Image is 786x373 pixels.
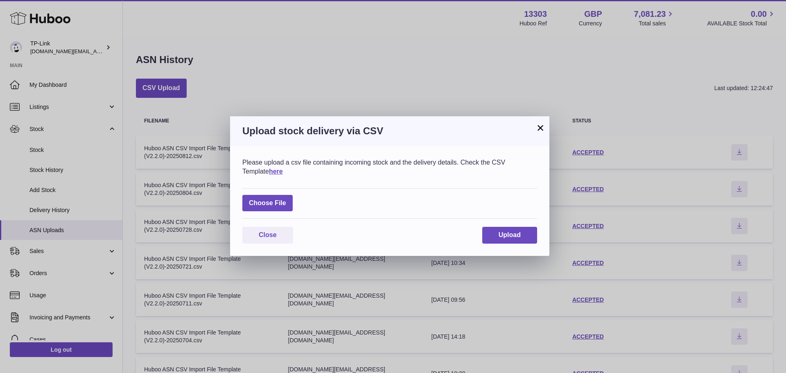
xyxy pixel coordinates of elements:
span: Choose File [242,195,293,212]
span: Close [259,231,277,238]
button: Upload [482,227,537,244]
h3: Upload stock delivery via CSV [242,124,537,138]
button: × [535,123,545,133]
div: Please upload a csv file containing incoming stock and the delivery details. Check the CSV Template [242,158,537,176]
button: Close [242,227,293,244]
span: Upload [499,231,521,238]
a: here [269,168,283,175]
